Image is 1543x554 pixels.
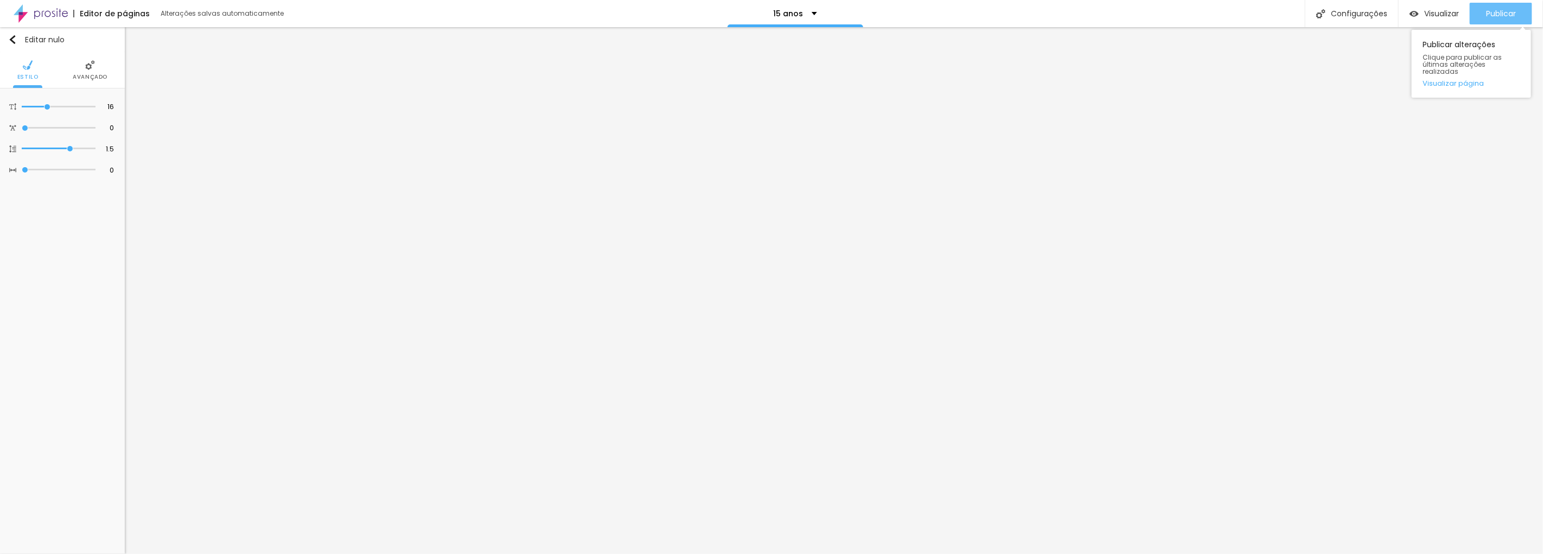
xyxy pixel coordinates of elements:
[9,124,16,131] img: Ícone
[125,27,1543,554] iframe: Editor
[1423,80,1520,87] a: Visualizar página
[1423,78,1484,88] font: Visualizar página
[9,167,16,174] img: Ícone
[1331,8,1387,19] font: Configurações
[1316,9,1325,18] img: Ícone
[85,60,95,70] img: Ícone
[1423,53,1502,76] font: Clique para publicar as últimas alterações realizadas
[8,35,17,44] img: Ícone
[1410,9,1419,18] img: view-1.svg
[161,9,284,18] font: Alterações salvas automaticamente
[23,60,33,70] img: Ícone
[80,8,150,19] font: Editor de páginas
[1423,39,1495,50] font: Publicar alterações
[1424,8,1459,19] font: Visualizar
[1486,8,1516,19] font: Publicar
[25,34,65,45] font: Editar nulo
[17,73,39,81] font: Estilo
[73,73,107,81] font: Avançado
[9,145,16,152] img: Ícone
[774,8,804,19] font: 15 anos
[1470,3,1532,24] button: Publicar
[1399,3,1470,24] button: Visualizar
[9,103,16,110] img: Ícone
